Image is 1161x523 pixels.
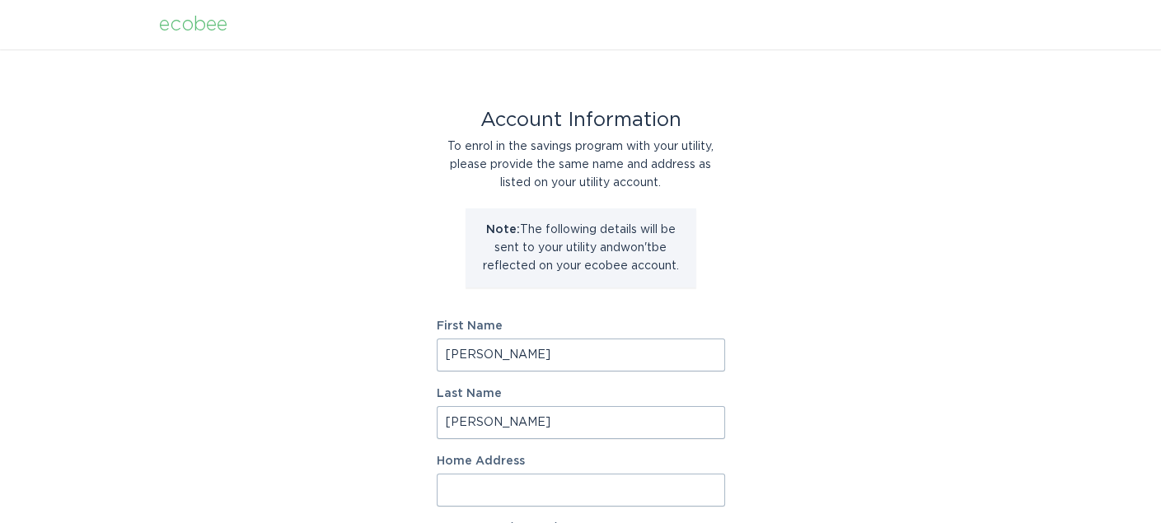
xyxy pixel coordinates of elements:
label: Last Name [437,388,725,399]
label: First Name [437,320,725,332]
div: Account Information [437,111,725,129]
div: To enrol in the savings program with your utility, please provide the same name and address as li... [437,138,725,192]
p: The following details will be sent to your utility and won't be reflected on your ecobee account. [478,221,684,275]
div: ecobee [159,16,227,34]
label: Home Address [437,455,725,467]
strong: Note: [486,224,520,236]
